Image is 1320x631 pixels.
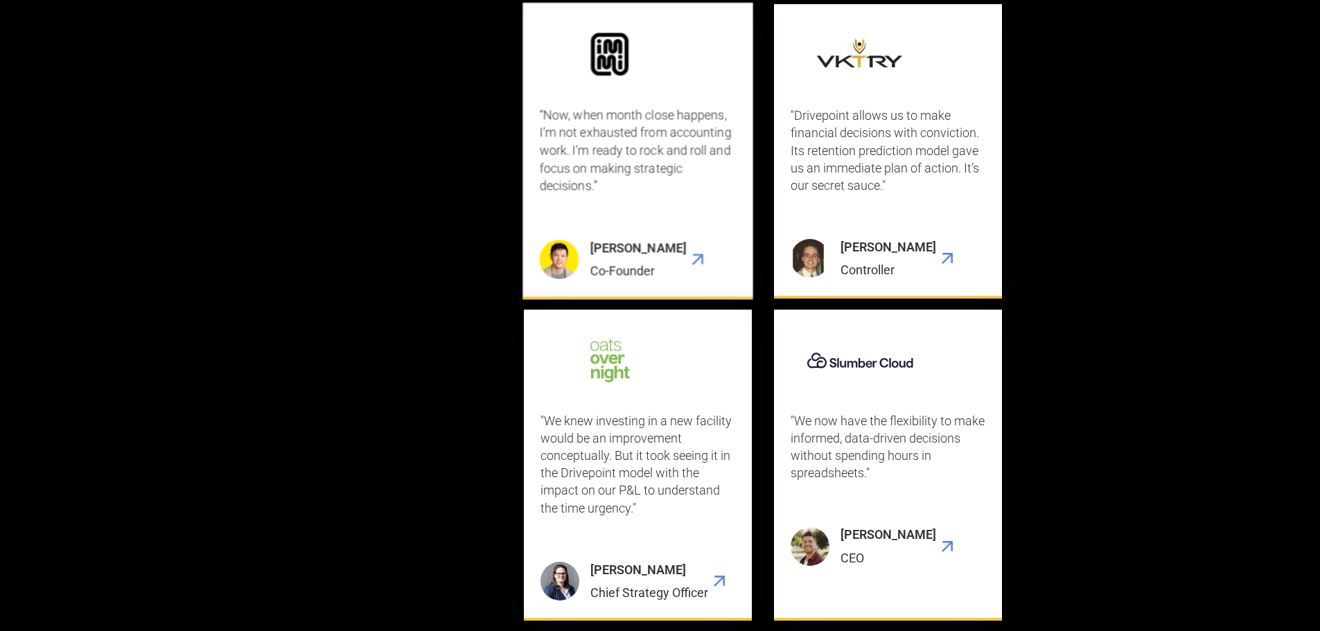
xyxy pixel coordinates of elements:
[774,4,1002,298] div: 1 / 9
[590,561,708,578] div: [PERSON_NAME]
[841,261,936,278] div: Controller
[841,238,936,256] div: [PERSON_NAME]
[590,584,708,601] div: Chief Strategy Officer
[774,4,1002,298] a: "Drivepoint allows us to make financial decisions with conviction. Its retention prediction model...
[540,412,735,517] p: "We knew investing in a new facility would be an improvement conceptually. But it took seeing it ...
[841,549,936,567] div: CEO
[791,412,985,482] p: "We now have the flexibility to make informed, data-driven decisions without spending hours in sp...
[524,4,752,298] div: 2 / 9
[841,526,936,543] div: [PERSON_NAME]
[540,107,736,195] p: “Now, when month close happens, I’m not exhausted from accounting work. I’m ready to rock and rol...
[590,263,687,280] div: Co-Founder
[524,310,752,621] div: 4 / 9
[774,310,1002,621] a: "We now have the flexibility to make informed, data-driven decisions without spending hours in sp...
[524,310,752,621] a: "We knew investing in a new facility would be an improvement conceptually. But it took seeing it ...
[590,239,687,256] div: [PERSON_NAME]
[791,107,985,194] p: "Drivepoint allows us to make financial decisions with conviction. Its retention prediction model...
[774,310,1002,621] div: 3 / 9
[523,3,753,300] a: “Now, when month close happens, I’m not exhausted from accounting work. I’m ready to rock and rol...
